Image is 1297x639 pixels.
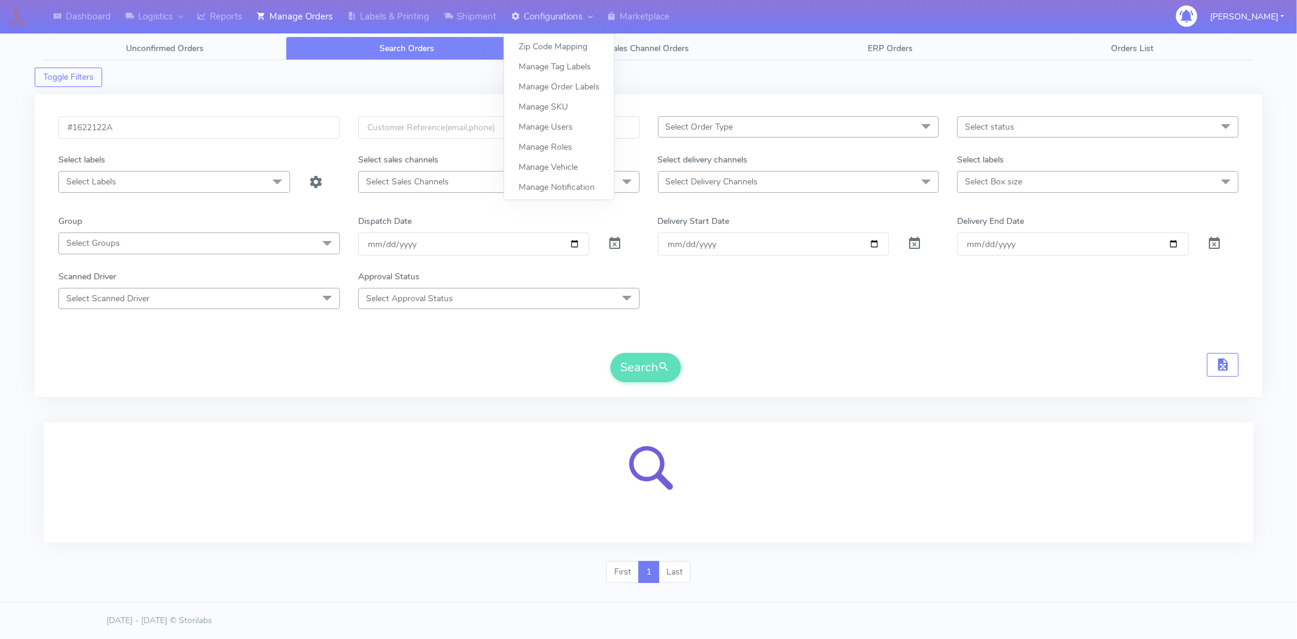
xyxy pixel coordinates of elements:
label: Dispatch Date [358,215,412,228]
input: Customer Reference(email,phone) [358,116,640,139]
span: Sales Channel Orders [607,43,689,54]
a: 1 [638,561,659,583]
label: Select sales channels [358,153,438,166]
button: Search [610,353,681,382]
span: Orders List [1111,43,1153,54]
span: Select Groups [66,237,120,249]
a: Manage Order Labels [504,77,614,97]
span: Select Order Type [666,121,733,133]
label: Group [58,215,82,228]
label: Delivery End Date [957,215,1024,228]
span: Search Orders [379,43,434,54]
span: Select status [965,121,1014,133]
span: Select Scanned Driver [66,293,150,304]
label: Delivery Start Date [658,215,730,228]
span: Select Delivery Channels [666,176,758,187]
span: Unconfirmed Orders [126,43,204,54]
label: Select labels [957,153,1004,166]
button: [PERSON_NAME] [1201,4,1293,29]
a: Manage Vehicle [504,157,614,177]
a: Manage SKU [504,97,614,117]
label: Scanned Driver [58,270,116,283]
a: Manage Roles [504,137,614,157]
label: Select delivery channels [658,153,748,166]
button: Toggle Filters [35,68,102,87]
ul: Tabs [44,37,1253,60]
a: Zip Code Mapping [504,37,614,57]
span: Select Sales Channels [366,176,449,187]
span: Select Labels [66,176,116,187]
span: Select Approval Status [366,293,453,304]
input: Order Id [58,116,340,139]
a: Manage Notification [504,177,614,197]
a: Manage Tag Labels [504,57,614,77]
a: Manage Users [504,117,614,137]
label: Select labels [58,153,105,166]
label: Approval Status [358,270,420,283]
span: ERP Orders [868,43,913,54]
img: search-loader.svg [603,437,694,528]
span: Select Box size [965,176,1022,187]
